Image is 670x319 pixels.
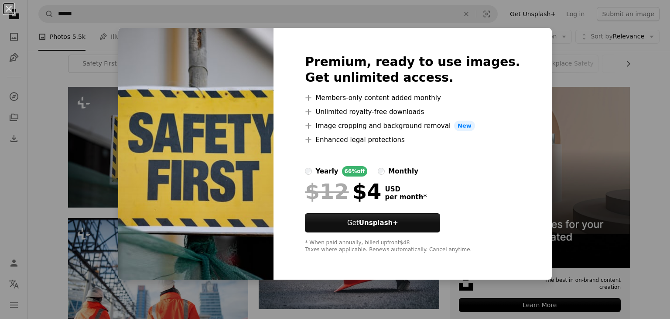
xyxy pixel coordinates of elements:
span: New [454,121,475,131]
li: Unlimited royalty-free downloads [305,107,520,117]
div: $4 [305,180,381,203]
button: GetUnsplash+ [305,213,440,232]
img: premium_photo-1677529102407-0d075eb2cbb9 [118,28,273,280]
div: 66% off [342,166,368,177]
strong: Unsplash+ [359,219,398,227]
li: Image cropping and background removal [305,121,520,131]
li: Members-only content added monthly [305,93,520,103]
span: $12 [305,180,349,203]
input: yearly66%off [305,168,312,175]
span: USD [385,185,427,193]
li: Enhanced legal protections [305,135,520,145]
h2: Premium, ready to use images. Get unlimited access. [305,54,520,86]
input: monthly [378,168,385,175]
div: * When paid annually, billed upfront $48 Taxes where applicable. Renews automatically. Cancel any... [305,239,520,253]
span: per month * [385,193,427,201]
div: monthly [388,166,418,177]
div: yearly [315,166,338,177]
